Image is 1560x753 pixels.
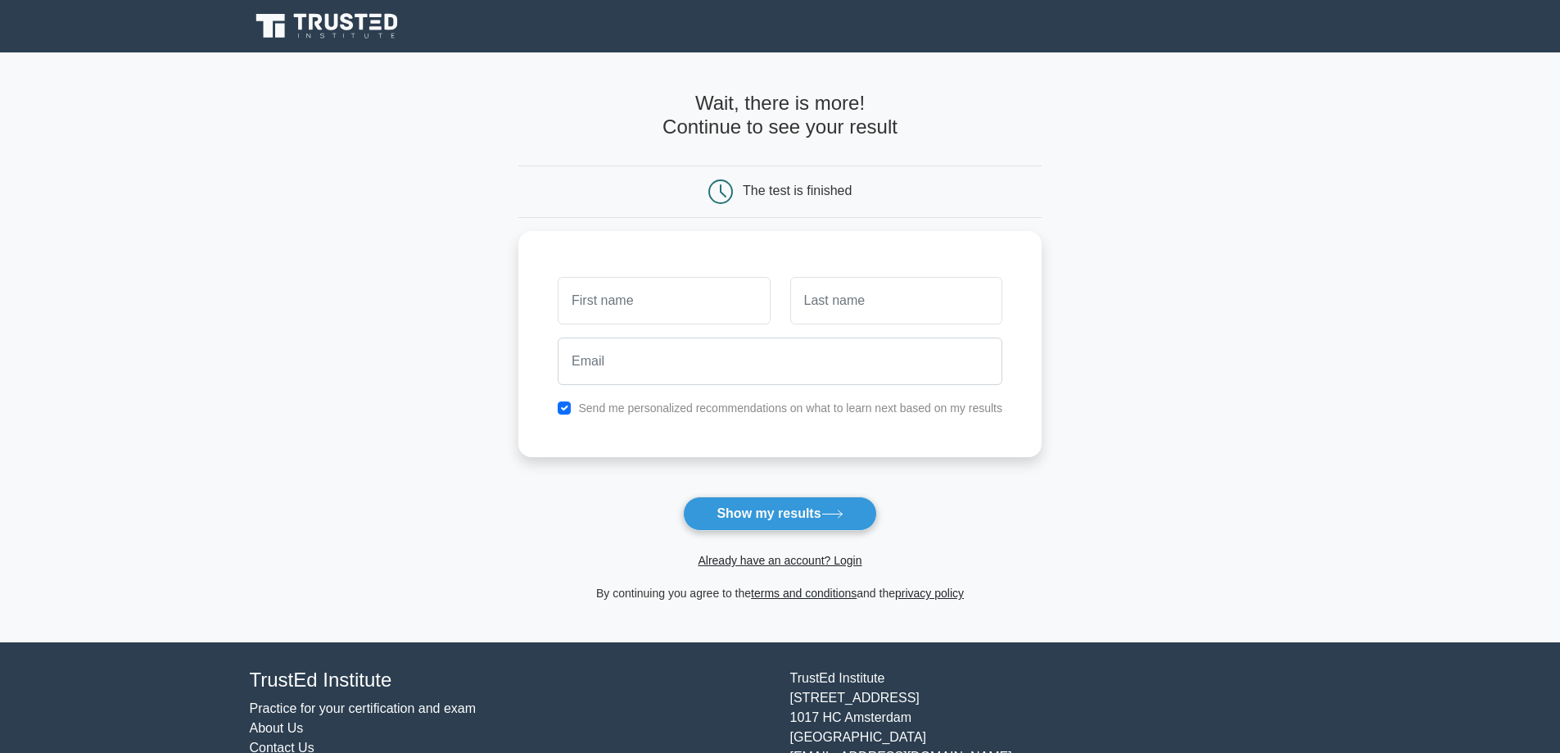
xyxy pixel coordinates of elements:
a: Already have an account? Login [698,554,861,567]
div: The test is finished [743,184,852,197]
a: privacy policy [895,587,964,600]
input: First name [558,277,770,324]
input: Email [558,338,1002,385]
a: About Us [250,721,304,735]
div: By continuing you agree to the and the [509,583,1051,603]
input: Last name [790,277,1002,324]
label: Send me personalized recommendations on what to learn next based on my results [578,401,1002,415]
h4: Wait, there is more! Continue to see your result [518,92,1042,139]
h4: TrustEd Institute [250,669,771,692]
a: Practice for your certification and exam [250,701,477,715]
a: terms and conditions [751,587,857,600]
button: Show my results [683,497,876,531]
